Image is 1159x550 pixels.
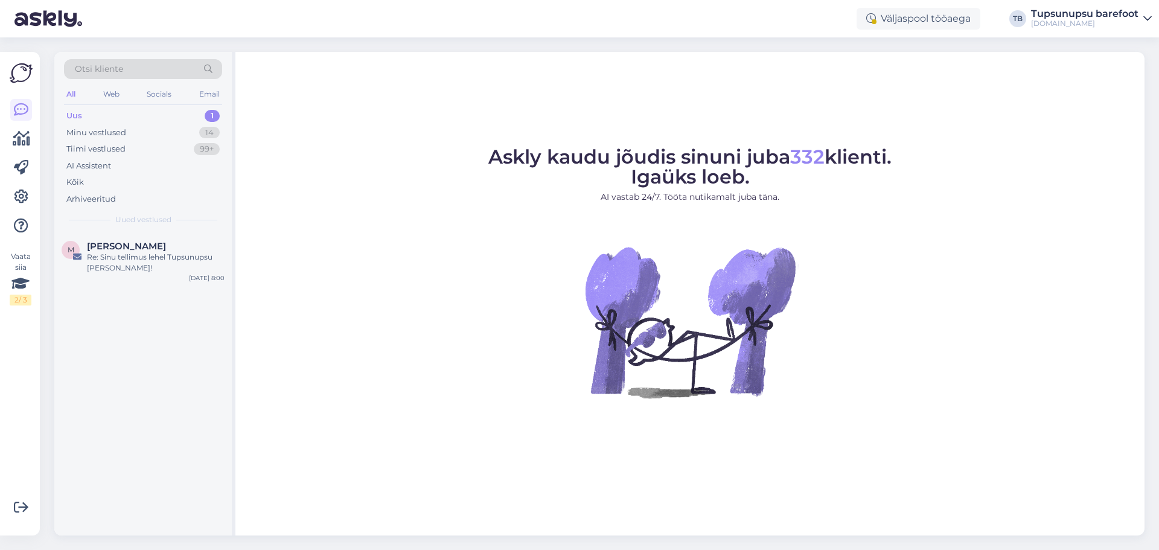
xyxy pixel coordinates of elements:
[101,86,122,102] div: Web
[205,110,220,122] div: 1
[115,214,171,225] span: Uued vestlused
[66,160,111,172] div: AI Assistent
[194,143,220,155] div: 99+
[68,245,74,254] span: M
[64,86,78,102] div: All
[488,191,892,203] p: AI vastab 24/7. Tööta nutikamalt juba täna.
[66,127,126,139] div: Minu vestlused
[189,273,225,283] div: [DATE] 8:00
[581,213,799,430] img: No Chat active
[1031,9,1152,28] a: Tupsunupsu barefoot[DOMAIN_NAME]
[197,86,222,102] div: Email
[857,8,980,30] div: Väljaspool tööaega
[75,63,123,75] span: Otsi kliente
[66,193,116,205] div: Arhiveeritud
[10,62,33,85] img: Askly Logo
[87,241,166,252] span: Margot Voronovski
[1031,9,1138,19] div: Tupsunupsu barefoot
[66,176,84,188] div: Kõik
[10,295,31,305] div: 2 / 3
[66,110,82,122] div: Uus
[488,145,892,188] span: Askly kaudu jõudis sinuni juba klienti. Igaüks loeb.
[87,252,225,273] div: Re: Sinu tellimus lehel Tupsunupsu [PERSON_NAME]!
[1031,19,1138,28] div: [DOMAIN_NAME]
[10,251,31,305] div: Vaata siia
[199,127,220,139] div: 14
[144,86,174,102] div: Socials
[1009,10,1026,27] div: TB
[790,145,825,168] span: 332
[66,143,126,155] div: Tiimi vestlused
